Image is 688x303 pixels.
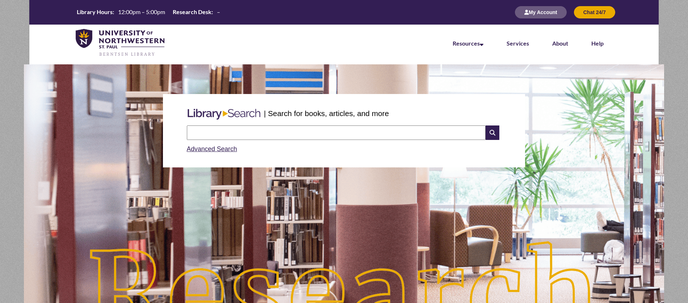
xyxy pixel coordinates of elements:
[574,6,615,18] button: Chat 24/7
[76,29,164,57] img: UNWSP Library Logo
[486,125,499,140] i: Search
[515,6,567,18] button: My Account
[74,8,223,17] a: Hours Today
[184,106,264,123] img: Libary Search
[574,9,615,15] a: Chat 24/7
[118,8,165,15] span: 12:00pm – 5:00pm
[264,108,389,119] p: | Search for books, articles, and more
[217,8,220,15] span: –
[591,40,604,47] a: Help
[515,9,567,15] a: My Account
[74,8,223,16] table: Hours Today
[170,8,214,16] th: Research Desk:
[453,40,483,47] a: Resources
[74,8,115,16] th: Library Hours:
[507,40,529,47] a: Services
[187,145,237,153] a: Advanced Search
[552,40,568,47] a: About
